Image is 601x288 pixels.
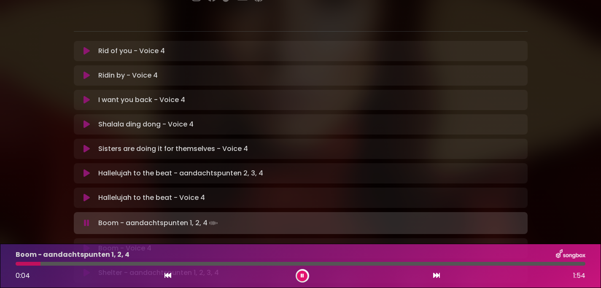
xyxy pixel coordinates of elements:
[98,217,219,229] p: Boom - aandachtspunten 1, 2, 4
[16,271,30,280] span: 0:04
[556,249,585,260] img: songbox-logo-white.png
[98,168,263,178] p: Hallelujah to the beat - aandachtspunten 2, 3, 4
[98,144,248,154] p: Sisters are doing it for themselves - Voice 4
[98,95,185,105] p: I want you back - Voice 4
[98,46,165,56] p: Rid of you - Voice 4
[16,250,129,260] p: Boom - aandachtspunten 1, 2, 4
[573,271,585,281] span: 1:54
[208,217,219,229] img: waveform4.gif
[98,119,194,129] p: Shalala ding dong - Voice 4
[98,70,158,81] p: Ridin by - Voice 4
[98,193,205,203] p: Hallelujah to the beat - Voice 4
[98,243,151,253] p: Boom - Voice 4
